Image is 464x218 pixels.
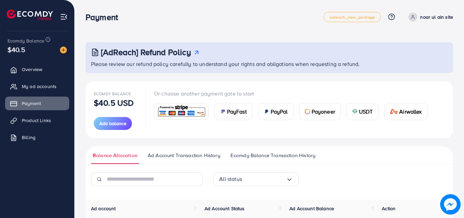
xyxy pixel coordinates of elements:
span: PayFast [227,107,247,116]
h3: Payment [86,12,123,22]
span: Ecomdy Balance [8,37,44,44]
a: card [154,103,209,120]
span: Ecomdy Balance [94,91,131,97]
span: Billing [22,134,35,141]
a: cardPayoneer [299,103,341,120]
a: noor ul ain site [406,13,453,21]
a: cardPayFast [214,103,253,120]
span: Ad Account Status [205,205,245,212]
div: Search for option [213,172,299,186]
p: Or choose another payment gate to start [154,89,433,98]
p: $40.5 USD [94,99,134,107]
span: PayPal [271,107,288,116]
a: cardUSDT [346,103,379,120]
img: card [352,109,358,114]
img: card [156,104,207,119]
p: Please review our refund policy carefully to understand your rights and obligations when requesti... [91,60,449,68]
img: logo [7,10,53,20]
img: card [390,109,398,114]
input: Search for option [242,174,286,184]
a: My ad accounts [5,80,69,93]
span: Payment [22,100,41,107]
span: Add balance [99,120,126,127]
span: Product Links [22,117,51,124]
a: cardPayPal [258,103,294,120]
span: Action [382,205,395,212]
p: noor ul ain site [420,13,453,21]
a: Billing [5,131,69,144]
span: Ad account [91,205,116,212]
a: Overview [5,63,69,76]
img: card [220,109,226,114]
span: All status [219,174,242,184]
a: cardAirwallex [384,103,428,120]
span: USDT [359,107,373,116]
span: Airwallex [399,107,422,116]
a: Payment [5,97,69,110]
span: Ad Account Transaction History [148,152,220,159]
a: Product Links [5,114,69,127]
span: My ad accounts [22,83,57,90]
img: card [264,109,269,114]
span: $40.5 [8,45,25,54]
span: Payoneer [312,107,335,116]
span: adreach_new_package [329,15,375,19]
img: menu [60,13,68,21]
span: Overview [22,66,42,73]
a: adreach_new_package [324,12,381,22]
span: Balance Allocation [93,152,137,159]
img: image [440,194,461,215]
h3: [AdReach] Refund Policy [101,47,191,57]
img: image [60,47,67,53]
span: Ad Account Balance [289,205,334,212]
span: Ecomdy Balance Transaction History [230,152,315,159]
button: Add balance [94,117,132,130]
img: card [305,109,310,114]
